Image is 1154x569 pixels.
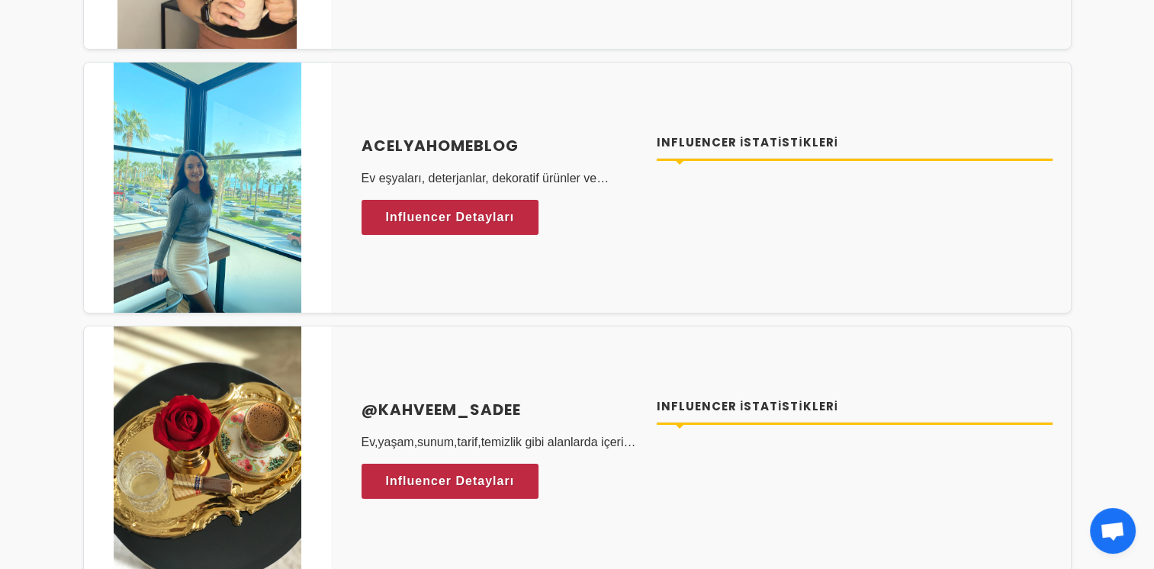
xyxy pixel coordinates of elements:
[657,134,1053,152] h4: Influencer İstatistikleri
[362,433,639,452] p: Ev,yaşam,sunum,tarif,temizlik gibi alanlarda içerik üreticisiyim.
[386,206,515,229] span: Influencer Detayları
[362,134,639,157] a: acelyahomeblog
[386,470,515,493] span: Influencer Detayları
[362,398,639,421] a: @kahveem_sadee
[657,398,1053,416] h4: Influencer İstatistikleri
[362,200,539,235] a: Influencer Detayları
[1090,508,1136,554] div: Açık sohbet
[362,464,539,499] a: Influencer Detayları
[362,169,639,188] p: Ev eşyaları, deterjanlar, dekoratif ürünler ve temizlik ürünleri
